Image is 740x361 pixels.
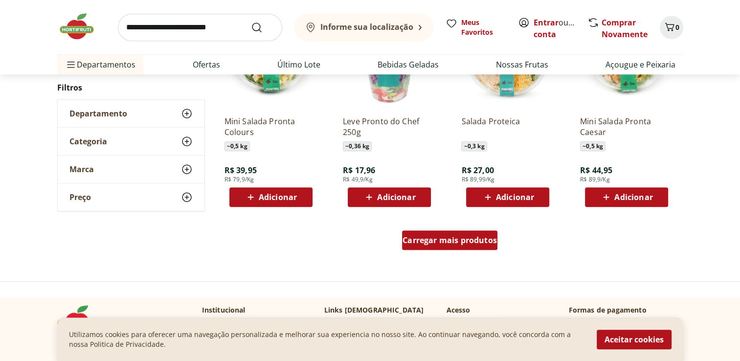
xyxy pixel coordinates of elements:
[461,165,493,176] span: R$ 27,00
[57,305,106,335] img: Hortifruti
[378,59,439,70] a: Bebidas Geladas
[466,187,549,207] button: Adicionar
[675,23,679,32] span: 0
[602,17,648,40] a: Comprar Novamente
[461,176,494,183] span: R$ 89,99/Kg
[224,176,254,183] span: R$ 79,9/Kg
[202,305,246,315] p: Institucional
[251,22,274,33] button: Submit Search
[377,193,415,201] span: Adicionar
[580,176,610,183] span: R$ 89,9/Kg
[69,165,94,175] span: Marca
[496,193,534,201] span: Adicionar
[446,18,506,37] a: Meus Favoritos
[324,305,424,315] p: Links [DEMOGRAPHIC_DATA]
[118,14,282,41] input: search
[69,137,107,147] span: Categoria
[320,22,413,32] b: Informe sua localização
[348,187,431,207] button: Adicionar
[277,59,320,70] a: Último Lote
[534,17,587,40] a: Criar conta
[343,165,375,176] span: R$ 17,96
[585,187,668,207] button: Adicionar
[57,12,106,41] img: Hortifruti
[58,156,204,183] button: Marca
[343,176,373,183] span: R$ 49,9/Kg
[403,236,497,244] span: Carregar mais produtos
[69,193,91,203] span: Preço
[65,53,135,76] span: Departamentos
[343,141,372,151] span: ~ 0,36 kg
[597,330,672,349] button: Aceitar cookies
[57,78,205,98] h2: Filtros
[534,17,577,40] span: ou
[224,116,317,137] a: Mini Salada Pronta Colours
[402,230,497,254] a: Carregar mais produtos
[461,18,506,37] span: Meus Favoritos
[58,184,204,211] button: Preço
[193,59,220,70] a: Ofertas
[224,165,257,176] span: R$ 39,95
[343,116,436,137] a: Leve Pronto do Chef 250g
[614,193,652,201] span: Adicionar
[58,100,204,128] button: Departamento
[69,109,127,119] span: Departamento
[605,59,675,70] a: Açougue e Peixaria
[65,53,77,76] button: Menu
[58,128,204,156] button: Categoria
[447,305,471,315] p: Acesso
[580,116,673,137] a: Mini Salada Pronta Caesar
[534,17,559,28] a: Entrar
[224,141,250,151] span: ~ 0,5 kg
[580,165,612,176] span: R$ 44,95
[259,193,297,201] span: Adicionar
[229,187,313,207] button: Adicionar
[496,59,548,70] a: Nossas Frutas
[569,305,683,315] p: Formas de pagamento
[461,141,487,151] span: ~ 0,3 kg
[69,330,585,349] p: Utilizamos cookies para oferecer uma navegação personalizada e melhorar sua experiencia no nosso ...
[461,116,554,137] a: Salada Proteica
[660,16,683,39] button: Carrinho
[580,141,605,151] span: ~ 0,5 kg
[294,14,434,41] button: Informe sua localização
